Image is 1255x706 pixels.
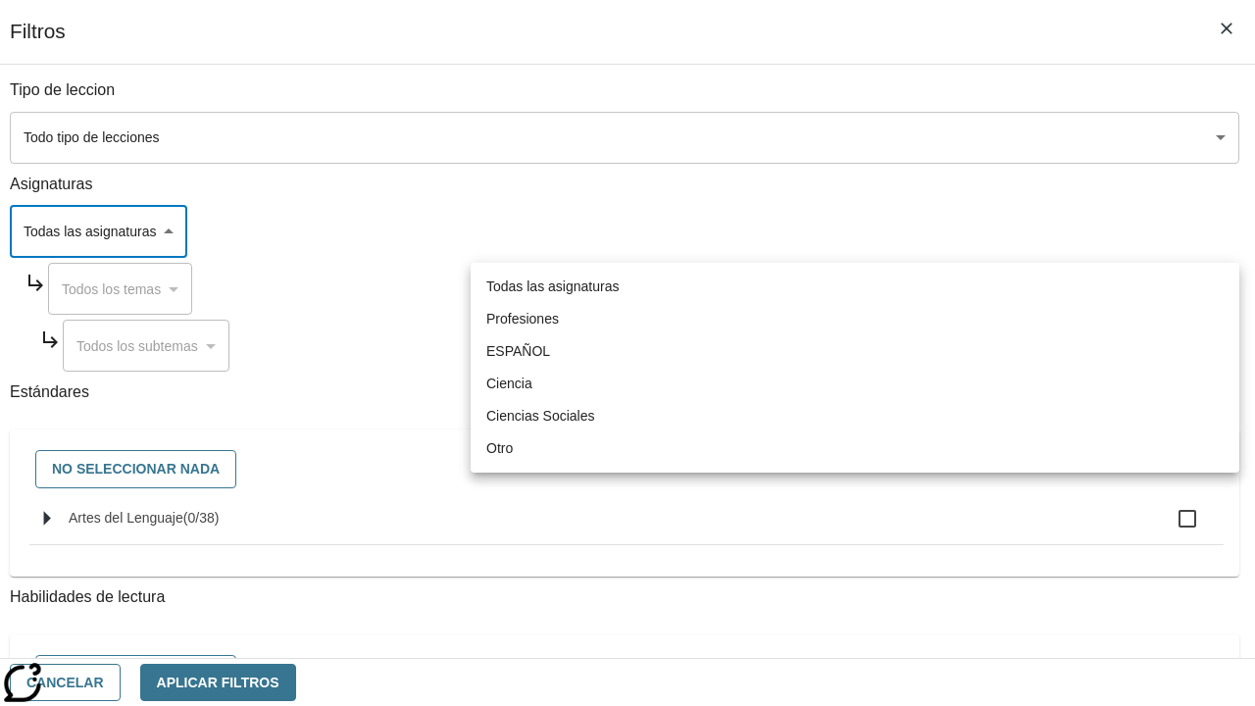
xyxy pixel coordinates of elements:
li: Ciencia [471,368,1239,400]
li: Otro [471,432,1239,465]
li: Profesiones [471,303,1239,335]
li: Ciencias Sociales [471,400,1239,432]
ul: Seleccione una Asignatura [471,263,1239,473]
li: Todas las asignaturas [471,271,1239,303]
li: ESPAÑOL [471,335,1239,368]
